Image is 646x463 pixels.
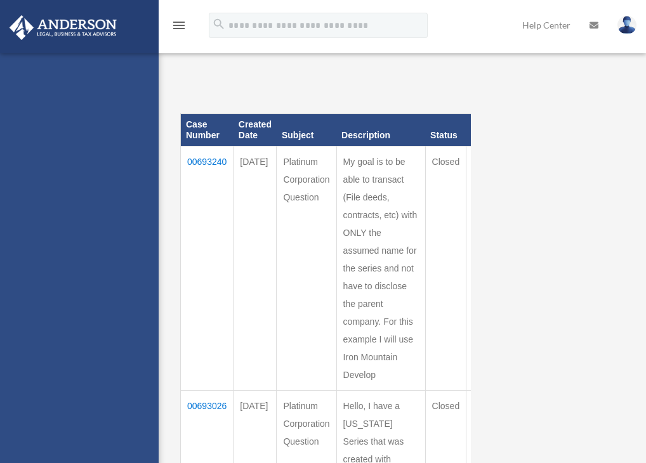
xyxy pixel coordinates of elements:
td: 00693240 [181,146,234,390]
td: Normal [466,146,508,390]
td: My goal is to be able to transact (File deeds, contracts, etc) with ONLY the assumed name for the... [336,146,425,390]
th: Description [336,114,425,147]
a: menu [171,22,187,33]
th: Subject [277,114,336,147]
i: search [212,17,226,31]
td: Closed [425,146,466,390]
th: Created Date [234,114,277,147]
td: [DATE] [234,146,277,390]
th: Case Number [181,114,234,147]
i: menu [171,18,187,33]
td: Platinum Corporation Question [277,146,336,390]
img: User Pic [617,16,636,34]
th: Priority [466,114,508,147]
img: Anderson Advisors Platinum Portal [6,15,121,40]
th: Status [425,114,466,147]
